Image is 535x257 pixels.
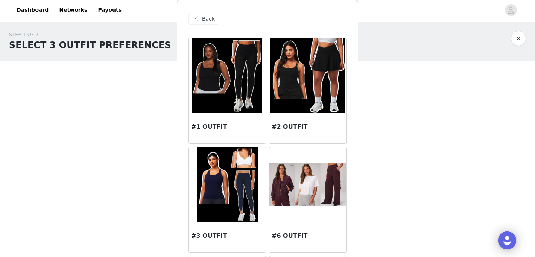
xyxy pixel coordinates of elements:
[9,31,171,38] div: STEP 1 OF 7
[498,231,516,249] div: Open Intercom Messenger
[272,231,344,240] h3: #6 OUTFIT
[192,38,263,113] img: #1 OUTFIT
[93,2,126,18] a: Payouts
[202,15,215,23] span: Back
[270,38,345,113] img: #2 OUTFIT
[191,231,263,240] h3: #3 OUTFIT
[55,2,92,18] a: Networks
[507,4,514,16] div: avatar
[9,38,171,52] h1: SELECT 3 OUTFIT PREFERENCES
[269,163,346,206] img: #6 OUTFIT
[272,122,344,131] h3: #2 OUTFIT
[191,122,263,131] h3: #1 OUTFIT
[12,2,53,18] a: Dashboard
[197,147,257,222] img: #3 OUTFIT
